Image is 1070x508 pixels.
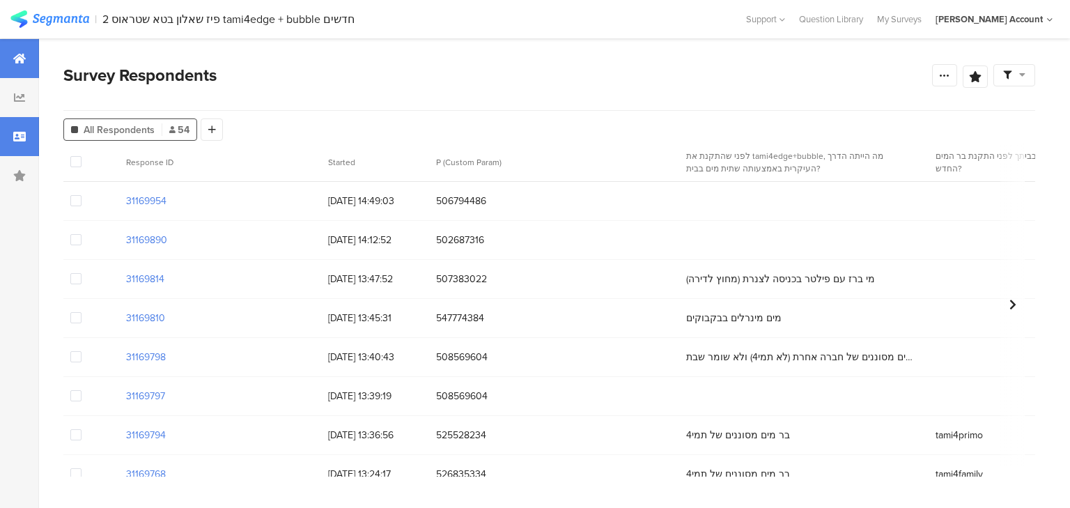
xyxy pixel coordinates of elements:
[936,13,1043,26] div: [PERSON_NAME] Account
[126,311,165,325] section: 31169810
[126,272,164,286] section: 31169814
[436,194,672,208] span: 506794486
[126,156,173,169] span: Response ID
[328,233,422,247] span: [DATE] 14:12:52
[10,10,89,28] img: segmanta logo
[126,428,166,442] section: 31169794
[436,272,672,286] span: 507383022
[328,156,355,169] span: Started
[436,467,672,482] span: 526835334
[686,467,790,482] span: בר מים מסוננים של תמי4
[126,350,166,364] section: 31169798
[328,428,422,442] span: [DATE] 13:36:56
[436,311,672,325] span: 547774384
[436,350,672,364] span: 508569604
[792,13,870,26] a: Question Library
[436,428,672,442] span: 525528234
[686,272,875,286] span: מי ברז עם פילטר בכניסה לצנרת (מחוץ לדירה)
[870,13,929,26] a: My Surveys
[328,194,422,208] span: [DATE] 14:49:03
[936,467,983,482] span: tami4family
[63,63,217,88] span: Survey Respondents
[436,156,502,169] span: P (Custom Param)
[102,13,355,26] div: 2 פיז שאלון בטא שטראוס tami4edge + bubble חדשים
[126,194,166,208] section: 31169954
[328,311,422,325] span: [DATE] 13:45:31
[126,467,166,482] section: 31169768
[686,428,790,442] span: בר מים מסוננים של תמי4
[746,8,785,30] div: Support
[328,467,422,482] span: [DATE] 13:24:17
[126,233,167,247] section: 31169890
[936,428,983,442] span: tami4primo
[126,389,165,403] section: 31169797
[169,123,189,137] span: 54
[84,123,155,137] span: All Respondents
[436,233,672,247] span: 502687316
[686,350,919,364] span: בר מים מסוננים של חברה אחרת (לא תמי4) ולא שומר שבת
[328,350,422,364] span: [DATE] 13:40:43
[328,272,422,286] span: [DATE] 13:47:52
[328,389,422,403] span: [DATE] 13:39:19
[686,311,782,325] span: מים מינרלים בבקבוקים
[95,11,97,27] div: |
[436,389,672,403] span: 508569604
[686,150,913,175] section: לפני שהתקנת את tami4edge+bubble, מה הייתה הדרך העיקרית באמצעותה שתית מים בבית?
